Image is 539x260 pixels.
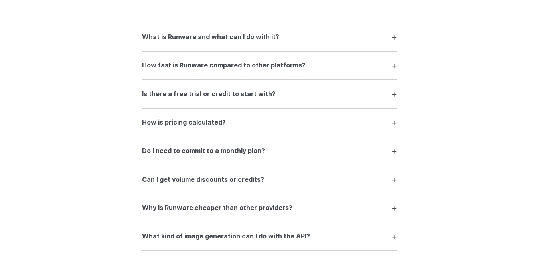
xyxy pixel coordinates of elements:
summary: Can I get volume discounts or credits? [142,172,397,187]
h3: Can I get volume discounts or credits? [142,175,264,185]
summary: Do I need to commit to a monthly plan? [142,143,397,159]
h3: What is Runware and what can I do with it? [142,32,279,42]
summary: Is there a free trial or credit to start with? [142,86,397,101]
h3: What kind of image generation can I do with the API? [142,231,310,242]
summary: What is Runware and what can I do with it? [142,29,397,44]
h3: How fast is Runware compared to other platforms? [142,60,306,71]
summary: How fast is Runware compared to other platforms? [142,58,397,73]
h3: Why is Runware cheaper than other providers? [142,203,292,213]
h3: How is pricing calculated? [142,117,226,128]
h3: Do I need to commit to a monthly plan? [142,146,265,156]
h3: Is there a free trial or credit to start with? [142,89,276,99]
summary: How is pricing calculated? [142,115,397,130]
summary: What kind of image generation can I do with the API? [142,229,397,244]
summary: Why is Runware cheaper than other providers? [142,200,397,216]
